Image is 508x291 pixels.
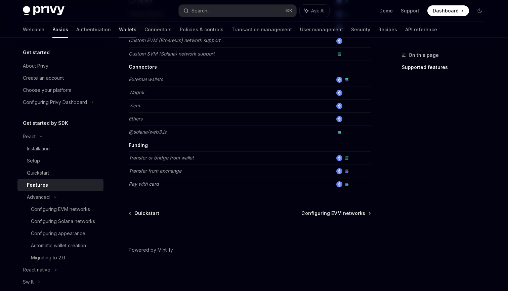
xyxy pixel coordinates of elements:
a: Configuring appearance [17,227,103,240]
em: Transfer from exchange [129,168,181,174]
a: Configuring EVM networks [17,203,103,215]
a: Create an account [17,72,103,84]
a: User management [300,22,343,38]
em: External wallets [129,76,163,82]
img: ethereum.png [336,116,342,122]
img: solana.png [344,155,350,161]
em: Transfer or bridge from wallet [129,155,194,160]
strong: Connectors [129,64,157,70]
div: Configuring EVM networks [31,205,90,213]
div: Migrating to 2.0 [31,254,65,262]
a: Security [351,22,370,38]
a: Authentication [76,22,111,38]
h5: Get started by SDK [23,119,68,127]
div: Configuring Solana networks [31,217,95,225]
div: Setup [27,157,40,165]
em: Viem [129,103,140,108]
img: solana.png [336,130,342,136]
div: React [23,133,36,141]
div: Swift [23,278,34,286]
img: ethereum.png [336,77,342,83]
img: solana.png [344,77,350,83]
div: Choose your platform [23,86,71,94]
img: ethereum.png [336,168,342,174]
em: Custom SVM (Solana) network support [129,51,215,57]
a: Wallets [119,22,136,38]
img: ethereum.png [336,103,342,109]
em: Pay with card [129,181,159,187]
a: Connectors [144,22,172,38]
img: solana.png [344,181,350,187]
div: Automatic wallet creation [31,242,86,250]
button: Ask AI [300,5,329,17]
span: On this page [409,51,439,59]
span: ⌘ K [285,8,292,13]
a: Transaction management [231,22,292,38]
span: Quickstart [134,210,159,217]
a: Welcome [23,22,44,38]
img: solana.png [336,51,342,57]
a: Policies & controls [180,22,223,38]
div: Installation [27,145,50,153]
div: About Privy [23,62,48,70]
a: Powered by Mintlify [129,247,173,253]
div: Configuring Privy Dashboard [23,98,87,106]
em: Wagmi [129,89,144,95]
img: ethereum.png [336,90,342,96]
a: Recipes [378,22,397,38]
em: @solana/web3.js [129,129,166,135]
a: Features [17,179,103,191]
div: Create an account [23,74,64,82]
div: Configuring appearance [31,229,85,238]
img: dark logo [23,6,65,15]
span: Configuring EVM networks [301,210,365,217]
a: Support [401,7,419,14]
a: Configuring EVM networks [301,210,370,217]
a: Quickstart [17,167,103,179]
em: Ethers [129,116,142,121]
button: Search...⌘K [179,5,296,17]
a: Automatic wallet creation [17,240,103,252]
a: Demo [379,7,393,14]
button: Toggle dark mode [474,5,485,16]
div: Quickstart [27,169,49,177]
a: Quickstart [129,210,159,217]
a: Dashboard [427,5,469,16]
img: ethereum.png [336,38,342,44]
a: Installation [17,143,103,155]
a: Setup [17,155,103,167]
a: About Privy [17,60,103,72]
img: ethereum.png [336,181,342,187]
img: ethereum.png [336,155,342,161]
a: Configuring Solana networks [17,215,103,227]
a: Basics [52,22,68,38]
div: Advanced [27,193,50,201]
img: solana.png [344,168,350,174]
div: Search... [192,7,210,15]
span: Dashboard [433,7,459,14]
strong: Funding [129,142,148,148]
a: Choose your platform [17,84,103,96]
a: Supported features [402,62,491,73]
a: Migrating to 2.0 [17,252,103,264]
div: React native [23,266,50,274]
div: Features [27,181,48,189]
a: API reference [405,22,437,38]
em: Custom EVM (Ethereum) network support [129,37,220,43]
span: Ask AI [311,7,325,14]
h5: Get started [23,48,50,57]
